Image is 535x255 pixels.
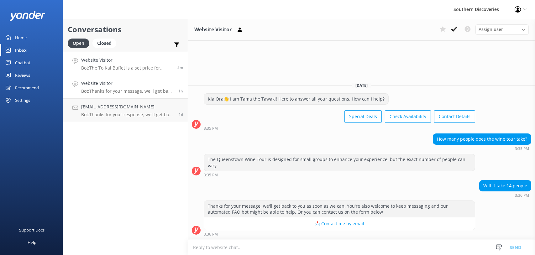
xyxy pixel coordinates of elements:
[204,173,218,177] strong: 3:35 PM
[81,65,173,71] p: Bot: The To Kai Buffet is a set price for adults and children, with infants dining for free.
[81,103,174,110] h4: [EMAIL_ADDRESS][DOMAIN_NAME]
[204,127,218,130] strong: 3:35 PM
[480,180,531,191] div: Will it take 14 people
[15,56,30,69] div: Chatbot
[63,75,188,99] a: Website VisitorBot:Thanks for your message, we'll get back to you as soon as we can. You're also ...
[15,94,30,107] div: Settings
[81,57,173,64] h4: Website Visitor
[204,154,475,171] div: The Queenstown Wine Tour is designed for small groups to enhance your experience, but the exact n...
[352,83,371,88] span: [DATE]
[177,65,183,70] span: Oct 01 2025 04:49pm (UTC +13:00) Pacific/Auckland
[204,232,475,236] div: Oct 01 2025 03:36pm (UTC +13:00) Pacific/Auckland
[204,232,218,236] strong: 3:36 PM
[68,23,183,35] h2: Conversations
[204,173,475,177] div: Oct 01 2025 03:35pm (UTC +13:00) Pacific/Auckland
[194,26,232,34] h3: Website Visitor
[204,126,475,130] div: Oct 01 2025 03:35pm (UTC +13:00) Pacific/Auckland
[81,80,174,87] h4: Website Visitor
[92,39,119,46] a: Closed
[515,194,529,197] strong: 3:36 PM
[15,31,27,44] div: Home
[475,24,529,34] div: Assign User
[92,39,116,48] div: Closed
[68,39,89,48] div: Open
[204,94,388,104] div: Kia Ora👋 I am Tama the Tawaki! Here to answer all your questions. How can I help?
[178,88,183,94] span: Oct 01 2025 03:36pm (UTC +13:00) Pacific/Auckland
[68,39,92,46] a: Open
[433,134,531,144] div: How many people does the wine tour take?
[28,236,36,249] div: Help
[81,112,174,117] p: Bot: Thanks for your response, we'll get back to you as soon as we can during opening hours.
[63,52,188,75] a: Website VisitorBot:The To Kai Buffet is a set price for adults and children, with infants dining ...
[433,146,531,151] div: Oct 01 2025 03:35pm (UTC +13:00) Pacific/Auckland
[434,110,475,123] button: Contact Details
[479,193,531,197] div: Oct 01 2025 03:36pm (UTC +13:00) Pacific/Auckland
[204,217,475,230] button: 📩 Contact me by email
[385,110,431,123] button: Check Availability
[15,81,39,94] div: Recommend
[179,112,183,117] span: Sep 29 2025 10:40pm (UTC +13:00) Pacific/Auckland
[344,110,382,123] button: Special Deals
[15,44,27,56] div: Inbox
[204,201,475,217] div: Thanks for your message, we'll get back to you as soon as we can. You're also welcome to keep mes...
[63,99,188,122] a: [EMAIL_ADDRESS][DOMAIN_NAME]Bot:Thanks for your response, we'll get back to you as soon as we can...
[15,69,30,81] div: Reviews
[9,11,45,21] img: yonder-white-logo.png
[515,147,529,151] strong: 3:35 PM
[479,26,503,33] span: Assign user
[19,224,45,236] div: Support Docs
[81,88,174,94] p: Bot: Thanks for your message, we'll get back to you as soon as we can. You're also welcome to kee...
